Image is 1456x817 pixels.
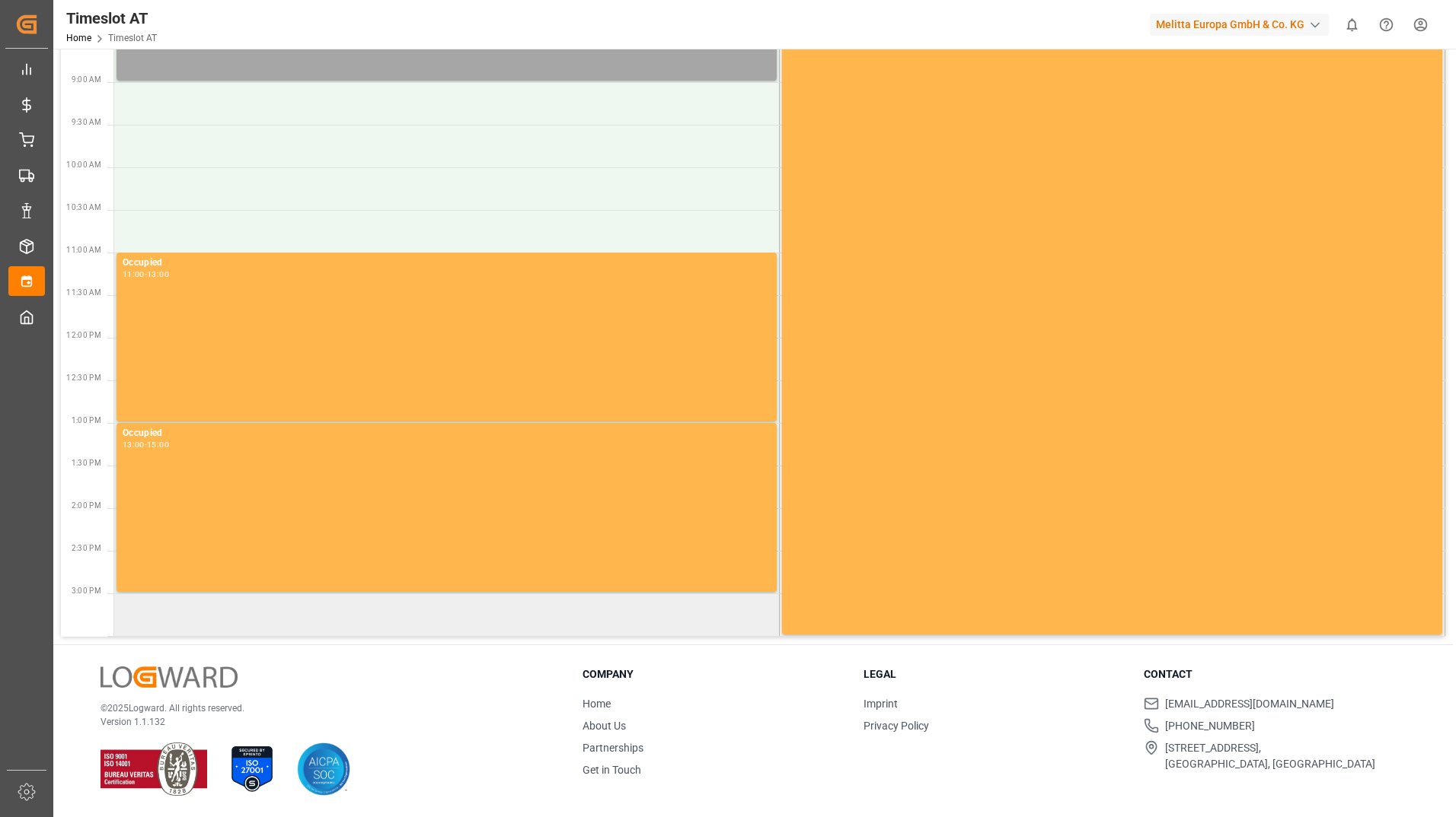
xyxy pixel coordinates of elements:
[66,203,101,211] span: 10:30 AM
[66,374,101,382] span: 12:30 PM
[583,666,845,682] h3: Company
[145,271,147,278] div: -
[297,742,350,796] img: AICPA SOC
[1369,8,1403,42] button: Help Center
[1150,10,1335,39] button: Melitta Europa GmbH & Co. KG
[1144,666,1406,682] h3: Contact
[864,698,898,710] a: Imprint
[123,441,145,448] div: 13:00
[1165,740,1375,772] span: [STREET_ADDRESS], [GEOGRAPHIC_DATA], [GEOGRAPHIC_DATA]
[72,587,101,595] span: 3:00 PM
[66,246,101,254] span: 11:00 AM
[145,441,147,448] div: -
[583,742,643,754] a: Partnerships
[66,288,101,297] span: 11:30 AM
[123,271,145,278] div: 11:00
[583,720,626,732] a: About Us
[1165,718,1255,734] span: [PHONE_NUMBER]
[66,331,101,339] span: 12:00 PM
[1335,8,1369,42] button: show 0 new notifications
[583,764,641,776] a: Get in Touch
[864,720,929,732] a: Privacy Policy
[72,75,101,84] span: 9:00 AM
[72,416,101,424] span: 1:00 PM
[72,501,101,510] span: 2:00 PM
[101,701,544,715] p: © 2025 Logward. All rights reserved.
[66,161,101,169] span: 10:00 AM
[583,698,611,710] a: Home
[72,544,101,552] span: 2:30 PM
[72,118,101,126] span: 9:30 AM
[147,441,169,448] div: 15:00
[66,33,91,43] a: Home
[72,459,101,467] span: 1:30 PM
[864,666,1126,682] h3: Legal
[225,742,279,796] img: ISO 27001 Certification
[147,271,169,278] div: 13:00
[66,7,157,30] div: Timeslot AT
[101,715,544,729] p: Version 1.1.132
[123,256,771,271] div: Occupied
[101,742,207,796] img: ISO 9001 & ISO 14001 Certification
[101,666,238,688] img: Logward Logo
[1150,14,1329,36] div: Melitta Europa GmbH & Co. KG
[1165,696,1334,712] span: [EMAIL_ADDRESS][DOMAIN_NAME]
[123,426,771,441] div: Occupied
